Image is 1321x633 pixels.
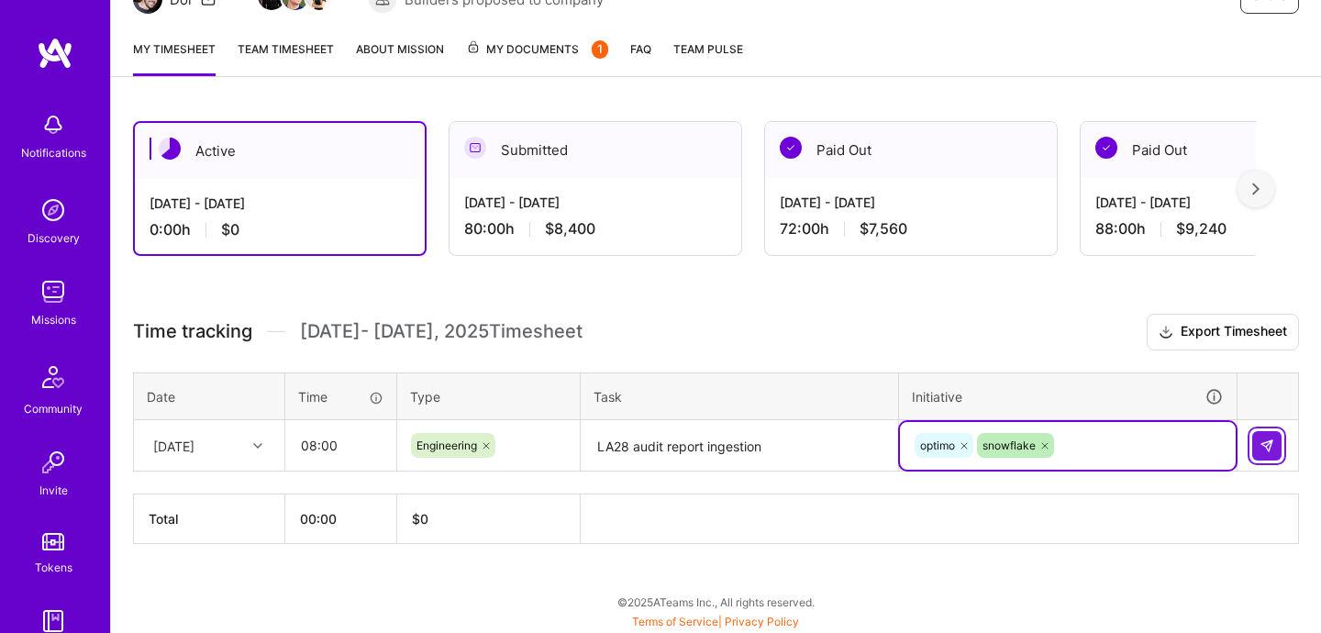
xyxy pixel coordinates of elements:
[159,138,181,160] img: Active
[673,39,743,76] a: Team Pulse
[450,122,741,178] div: Submitted
[860,219,907,239] span: $7,560
[150,194,410,213] div: [DATE] - [DATE]
[134,372,285,420] th: Date
[135,123,425,179] div: Active
[28,228,80,248] div: Discovery
[1260,439,1274,453] img: Submit
[24,399,83,418] div: Community
[221,220,239,239] span: $0
[35,192,72,228] img: discovery
[35,558,72,577] div: Tokens
[592,40,608,59] div: 1
[153,436,194,455] div: [DATE]
[920,439,955,452] span: optimo
[780,137,802,159] img: Paid Out
[134,494,285,544] th: Total
[765,122,1057,178] div: Paid Out
[630,39,651,76] a: FAQ
[110,579,1321,625] div: © 2025 ATeams Inc., All rights reserved.
[780,193,1042,212] div: [DATE] - [DATE]
[464,193,727,212] div: [DATE] - [DATE]
[31,310,76,329] div: Missions
[35,273,72,310] img: teamwork
[780,219,1042,239] div: 72:00 h
[464,219,727,239] div: 80:00 h
[725,615,799,628] a: Privacy Policy
[982,439,1036,452] span: snowflake
[300,320,583,343] span: [DATE] - [DATE] , 2025 Timesheet
[1159,323,1173,342] i: icon Download
[673,42,743,56] span: Team Pulse
[1252,431,1283,461] div: null
[150,220,410,239] div: 0:00 h
[133,39,216,76] a: My timesheet
[397,372,581,420] th: Type
[583,422,896,471] textarea: LA28 audit report ingestion
[464,137,486,159] img: Submitted
[412,511,428,527] span: $ 0
[39,481,68,500] div: Invite
[286,421,395,470] input: HH:MM
[416,439,477,452] span: Engineering
[466,39,608,76] a: My Documents1
[35,444,72,481] img: Invite
[42,533,64,550] img: tokens
[298,387,383,406] div: Time
[1252,183,1260,195] img: right
[31,355,75,399] img: Community
[285,494,397,544] th: 00:00
[37,37,73,70] img: logo
[632,615,718,628] a: Terms of Service
[912,386,1224,407] div: Initiative
[253,441,262,450] i: icon Chevron
[21,143,86,162] div: Notifications
[1095,137,1117,159] img: Paid Out
[238,39,334,76] a: Team timesheet
[356,39,444,76] a: About Mission
[545,219,595,239] span: $8,400
[581,372,899,420] th: Task
[35,106,72,143] img: bell
[632,615,799,628] span: |
[466,39,608,60] span: My Documents
[1176,219,1227,239] span: $9,240
[133,320,252,343] span: Time tracking
[1147,314,1299,350] button: Export Timesheet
